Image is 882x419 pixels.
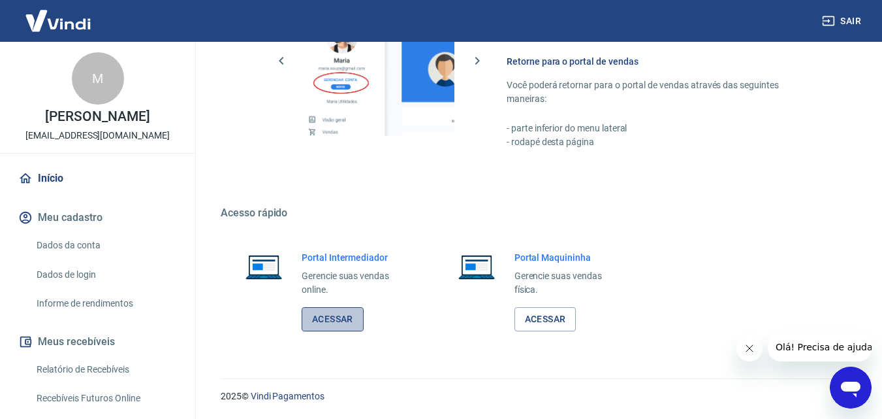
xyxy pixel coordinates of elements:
[31,356,180,383] a: Relatório de Recebíveis
[31,261,180,288] a: Dados de login
[449,251,504,282] img: Imagem de um notebook aberto
[736,335,763,361] iframe: Fechar mensagem
[251,391,324,401] a: Vindi Pagamentos
[507,78,819,106] p: Você poderá retornar para o portal de vendas através das seguintes maneiras:
[221,207,851,220] h5: Acesso rápido
[221,390,851,403] p: 2025 ©
[768,333,872,361] iframe: Mensagem da empresa
[31,232,180,259] a: Dados da conta
[45,110,150,124] p: [PERSON_NAME]
[16,203,180,232] button: Meu cadastro
[302,269,410,297] p: Gerencie suas vendas online.
[514,307,576,331] a: Acessar
[72,52,124,105] div: M
[25,129,170,142] p: [EMAIL_ADDRESS][DOMAIN_NAME]
[31,385,180,412] a: Recebíveis Futuros Online
[31,290,180,317] a: Informe de rendimentos
[8,9,110,20] span: Olá! Precisa de ajuda?
[302,307,364,331] a: Acessar
[830,367,872,409] iframe: Botão para abrir a janela de mensagens
[302,251,410,264] h6: Portal Intermediador
[507,55,819,68] h6: Retorne para o portal de vendas
[16,1,101,41] img: Vindi
[514,251,623,264] h6: Portal Maquininha
[507,122,819,135] p: - parte inferior do menu lateral
[514,269,623,297] p: Gerencie suas vendas física.
[507,135,819,149] p: - rodapé desta página
[236,251,291,282] img: Imagem de um notebook aberto
[16,164,180,193] a: Início
[16,327,180,356] button: Meus recebíveis
[819,9,866,33] button: Sair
